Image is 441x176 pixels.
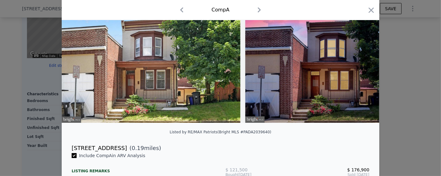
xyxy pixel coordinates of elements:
img: Property Img [245,4,424,123]
span: ( miles) [127,144,161,152]
img: Property Img [62,4,240,123]
div: Comp A [212,6,229,14]
div: [STREET_ADDRESS] [72,144,127,152]
span: $ 121,500 [225,167,247,172]
div: Listed by RE/MAX Patriots (Bright MLS #PADA2039640) [170,130,271,134]
span: Include Comp A in ARV Analysis [77,153,148,158]
div: Listing remarks [72,164,216,174]
span: 0.19 [132,145,144,151]
span: $ 176,900 [347,167,369,172]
